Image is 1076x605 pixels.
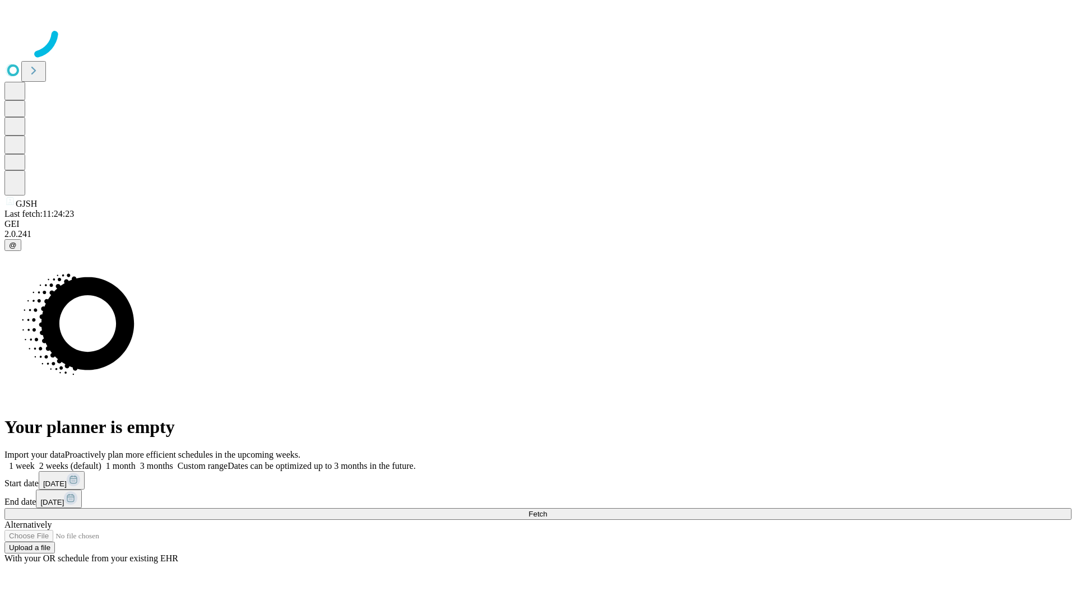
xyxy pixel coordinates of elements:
[40,498,64,506] span: [DATE]
[4,229,1072,239] div: 2.0.241
[9,241,17,249] span: @
[43,480,67,488] span: [DATE]
[4,239,21,251] button: @
[4,219,1072,229] div: GEI
[39,471,85,490] button: [DATE]
[528,510,547,518] span: Fetch
[65,450,300,459] span: Proactively plan more efficient schedules in the upcoming weeks.
[228,461,415,471] span: Dates can be optimized up to 3 months in the future.
[4,542,55,553] button: Upload a file
[4,450,65,459] span: Import your data
[9,461,35,471] span: 1 week
[16,199,37,208] span: GJSH
[4,553,178,563] span: With your OR schedule from your existing EHR
[36,490,82,508] button: [DATE]
[39,461,101,471] span: 2 weeks (default)
[4,490,1072,508] div: End date
[4,471,1072,490] div: Start date
[106,461,136,471] span: 1 month
[4,520,52,529] span: Alternatively
[4,209,74,218] span: Last fetch: 11:24:23
[178,461,228,471] span: Custom range
[4,508,1072,520] button: Fetch
[140,461,173,471] span: 3 months
[4,417,1072,438] h1: Your planner is empty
